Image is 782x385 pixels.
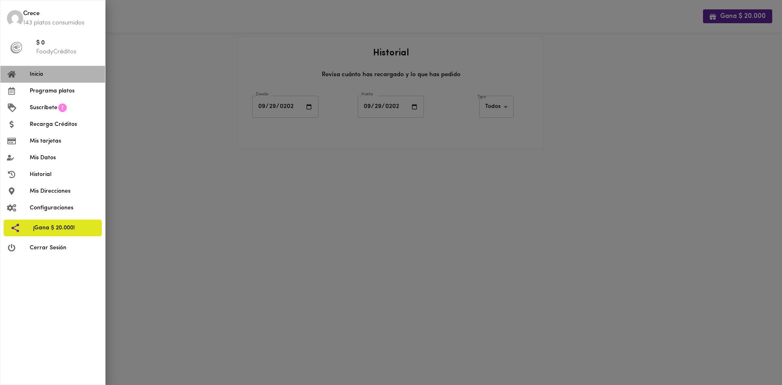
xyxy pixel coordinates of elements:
[608,120,774,377] iframe: Messagebird Livechat Widget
